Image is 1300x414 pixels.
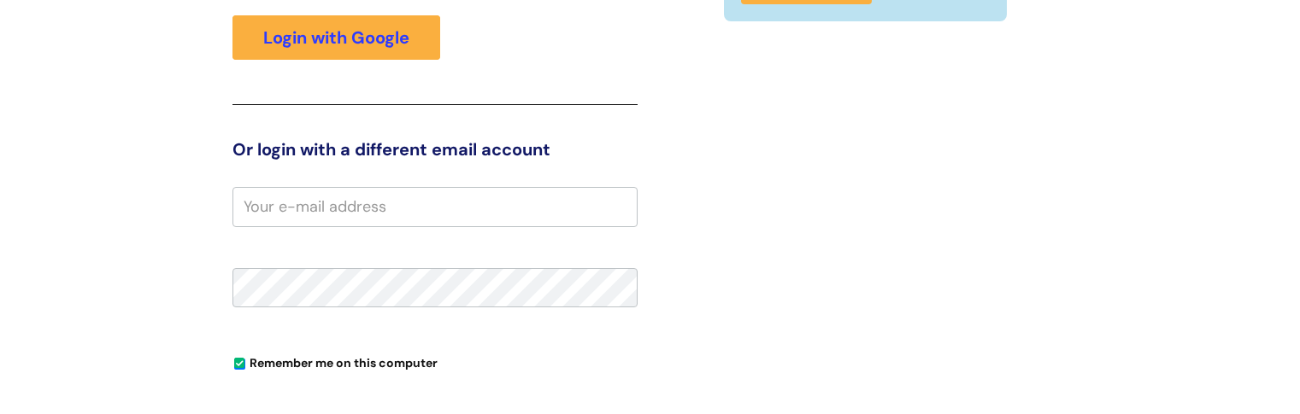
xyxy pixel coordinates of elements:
[232,187,638,226] input: Your e-mail address
[232,139,638,160] h3: Or login with a different email account
[232,352,438,370] label: Remember me on this computer
[234,359,245,370] input: Remember me on this computer
[232,348,638,376] div: You can uncheck this option if you're logging in from a shared device
[232,15,440,60] a: Login with Google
